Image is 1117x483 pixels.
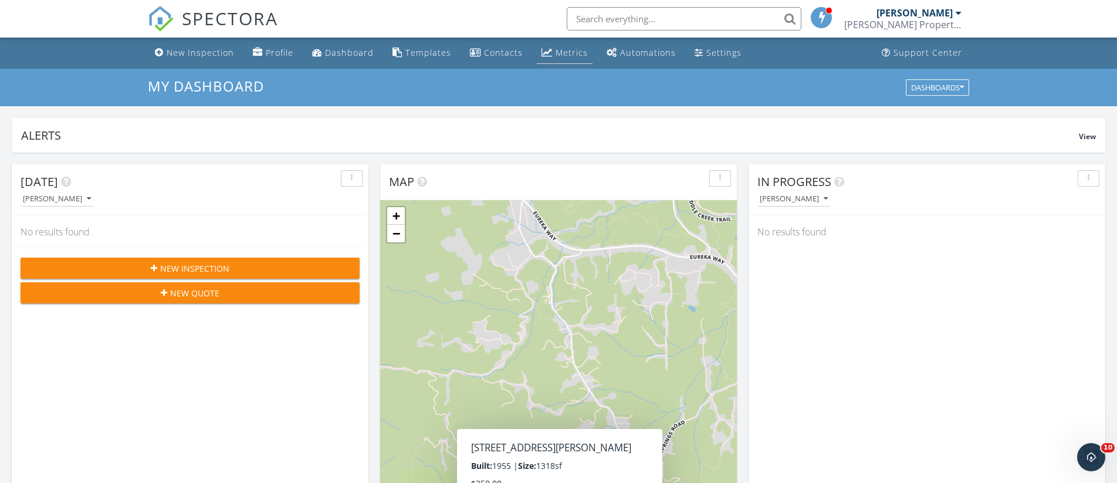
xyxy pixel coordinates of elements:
div: Alerts [21,127,1079,143]
div: Profile [266,47,293,58]
button: New Quote [21,282,360,303]
a: Zoom in [387,207,405,225]
img: The Best Home Inspection Software - Spectora [148,6,174,32]
a: Metrics [537,42,593,64]
button: [PERSON_NAME] [757,191,830,207]
button: [PERSON_NAME] [21,191,93,207]
a: Settings [690,42,746,64]
div: [PERSON_NAME] [23,195,91,203]
button: New Inspection [21,258,360,279]
a: Templates [388,42,456,64]
span: SPECTORA [182,6,278,31]
div: Contacts [484,47,523,58]
span: View [1079,131,1096,141]
a: Company Profile [248,42,298,64]
a: Support Center [877,42,967,64]
span: 10 [1101,443,1115,452]
div: Support Center [893,47,962,58]
div: Dashboards [911,83,964,92]
span: Map [389,174,414,190]
div: [PERSON_NAME] [760,195,828,203]
div: Metrics [556,47,588,58]
div: [PERSON_NAME] [876,7,953,19]
div: New Inspection [167,47,234,58]
a: New Inspection [150,42,239,64]
span: New Inspection [160,262,229,275]
a: SPECTORA [148,16,278,40]
div: Settings [706,47,742,58]
a: Zoom out [387,225,405,242]
a: Contacts [465,42,527,64]
input: Search everything... [567,7,801,31]
div: Robertson Property Inspections [844,19,962,31]
span: New Quote [170,287,219,299]
div: Templates [405,47,451,58]
div: No results found [12,216,368,248]
a: Automations (Basic) [602,42,681,64]
button: Dashboards [906,79,969,96]
div: Dashboard [325,47,374,58]
div: Automations [620,47,676,58]
span: My Dashboard [148,76,264,96]
span: In Progress [757,174,831,190]
div: No results found [749,216,1105,248]
a: Dashboard [307,42,378,64]
iframe: Intercom live chat [1077,443,1105,471]
span: [DATE] [21,174,58,190]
